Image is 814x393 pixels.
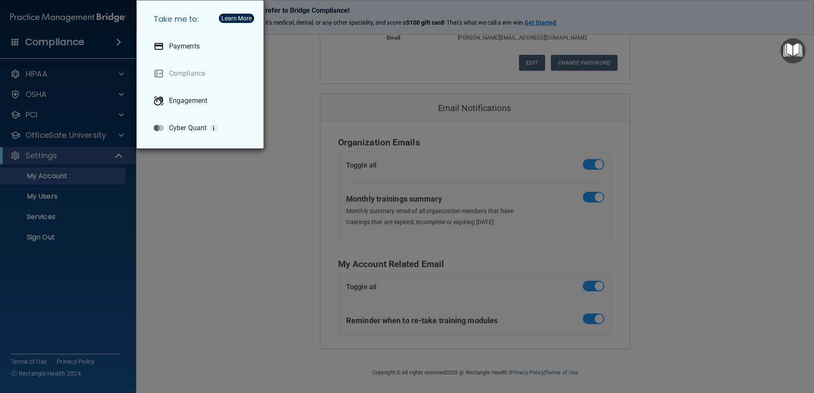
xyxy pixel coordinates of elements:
[169,42,200,51] p: Payments
[147,116,257,140] a: Cyber Quant
[147,7,257,31] h5: Take me to:
[147,62,257,85] a: Compliance
[169,124,206,132] p: Cyber Quant
[219,14,254,23] button: Learn More
[780,38,805,63] button: Open Resource Center
[221,15,252,21] div: Learn More
[147,89,257,113] a: Engagement
[147,34,257,58] a: Payments
[169,97,207,105] p: Engagement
